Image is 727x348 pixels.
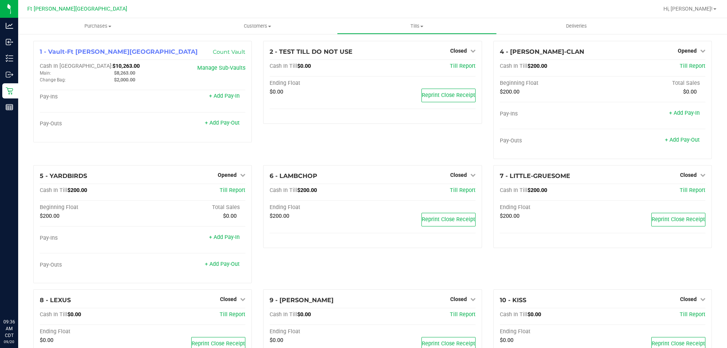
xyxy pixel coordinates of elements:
span: Cash In Till [270,63,297,69]
span: Change Bag: [40,77,66,83]
a: Till Report [220,187,245,194]
button: Reprint Close Receipt [651,213,705,226]
a: Till Report [680,63,705,69]
a: + Add Pay-In [209,234,240,240]
span: Opened [218,172,237,178]
span: Cash In Till [40,187,67,194]
span: 1 - Vault-Ft [PERSON_NAME][GEOGRAPHIC_DATA] [40,48,198,55]
span: $0.00 [527,311,541,318]
span: 10 - KISS [500,297,526,304]
span: 8 - LEXUS [40,297,71,304]
span: Reprint Close Receipt [422,340,475,347]
a: + Add Pay-Out [665,137,700,143]
span: Opened [678,48,697,54]
div: Total Sales [602,80,705,87]
div: Total Sales [143,204,246,211]
span: Closed [680,172,697,178]
a: Deliveries [497,18,656,34]
span: $0.00 [40,337,53,343]
inline-svg: Retail [6,87,13,95]
button: Reprint Close Receipt [421,213,476,226]
a: Till Report [680,187,705,194]
span: $200.00 [67,187,87,194]
span: $200.00 [527,63,547,69]
div: Ending Float [500,204,603,211]
a: Till Report [450,187,476,194]
span: Cash In Till [500,311,527,318]
div: Pay-Ins [40,94,143,100]
div: Beginning Float [40,204,143,211]
span: Reprint Close Receipt [652,216,705,223]
a: Manage Sub-Vaults [197,65,245,71]
span: $200.00 [297,187,317,194]
span: $0.00 [297,63,311,69]
div: Ending Float [270,80,373,87]
span: $0.00 [67,311,81,318]
span: Reprint Close Receipt [652,340,705,347]
span: Customers [178,23,337,30]
a: + Add Pay-Out [205,261,240,267]
div: Pay-Outs [40,120,143,127]
div: Ending Float [40,328,143,335]
span: Closed [450,296,467,302]
span: 5 - YARDBIRDS [40,172,87,179]
span: Cash In Till [40,311,67,318]
p: 09:36 AM CDT [3,318,15,339]
span: $10,263.00 [112,63,140,69]
inline-svg: Inventory [6,55,13,62]
a: Till Report [450,311,476,318]
span: Closed [450,172,467,178]
span: $8,263.00 [114,70,135,76]
span: Cash In [GEOGRAPHIC_DATA]: [40,63,112,69]
span: Reprint Close Receipt [422,92,475,98]
span: $200.00 [270,213,289,219]
inline-svg: Inbound [6,38,13,46]
span: $200.00 [527,187,547,194]
span: $0.00 [500,337,513,343]
span: Deliveries [556,23,597,30]
inline-svg: Analytics [6,22,13,30]
div: Pay-Ins [500,111,603,117]
span: Main: [40,70,51,76]
span: Tills [337,23,496,30]
p: 09/20 [3,339,15,345]
span: Closed [450,48,467,54]
span: Cash In Till [270,187,297,194]
span: $200.00 [500,213,520,219]
a: + Add Pay-Out [205,120,240,126]
span: Reprint Close Receipt [192,340,245,347]
div: Ending Float [270,204,373,211]
span: Cash In Till [500,187,527,194]
iframe: Resource center [8,287,30,310]
a: Till Report [220,311,245,318]
a: Till Report [680,311,705,318]
span: $0.00 [270,337,283,343]
span: 4 - [PERSON_NAME]-CLAN [500,48,584,55]
span: $200.00 [500,89,520,95]
span: 6 - LAMBCHOP [270,172,317,179]
span: $0.00 [683,89,697,95]
span: $200.00 [40,213,59,219]
span: 7 - LITTLE-GRUESOME [500,172,570,179]
a: Till Report [450,63,476,69]
a: Tills [337,18,496,34]
span: 9 - [PERSON_NAME] [270,297,334,304]
span: Cash In Till [500,63,527,69]
div: Pay-Outs [40,262,143,268]
a: Count Vault [213,48,245,55]
div: Ending Float [500,328,603,335]
a: Purchases [18,18,178,34]
div: Pay-Ins [40,235,143,242]
span: Closed [680,296,697,302]
span: $0.00 [270,89,283,95]
inline-svg: Outbound [6,71,13,78]
inline-svg: Reports [6,103,13,111]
